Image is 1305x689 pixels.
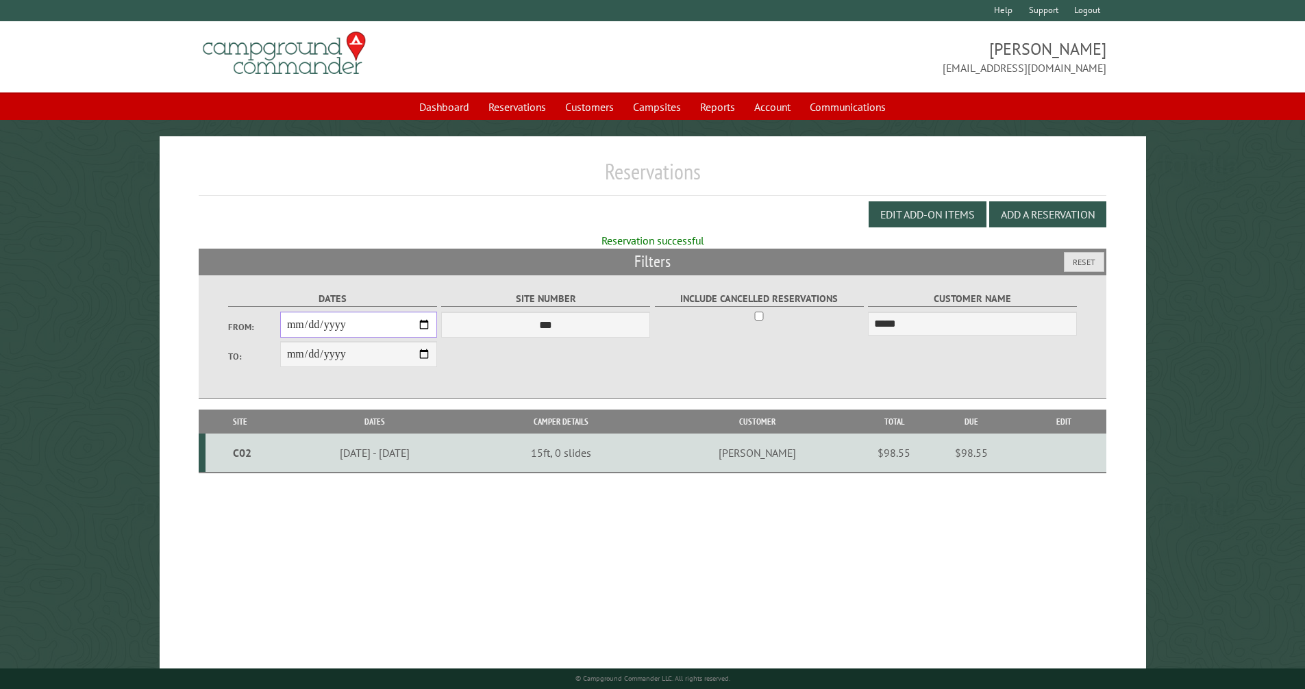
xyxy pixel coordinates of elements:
[867,410,921,434] th: Total
[441,291,650,307] label: Site Number
[921,434,1021,473] td: $98.55
[653,38,1107,76] span: [PERSON_NAME] [EMAIL_ADDRESS][DOMAIN_NAME]
[801,94,894,120] a: Communications
[474,410,647,434] th: Camper Details
[921,410,1021,434] th: Due
[228,350,280,363] label: To:
[647,434,867,473] td: [PERSON_NAME]
[869,201,986,227] button: Edit Add-on Items
[199,158,1107,196] h1: Reservations
[625,94,689,120] a: Campsites
[647,410,867,434] th: Customer
[206,410,275,434] th: Site
[474,434,647,473] td: 15ft, 0 slides
[211,446,273,460] div: C02
[746,94,799,120] a: Account
[228,321,280,334] label: From:
[228,291,437,307] label: Dates
[199,27,370,80] img: Campground Commander
[557,94,622,120] a: Customers
[411,94,477,120] a: Dashboard
[1064,252,1104,272] button: Reset
[575,674,730,683] small: © Campground Commander LLC. All rights reserved.
[275,410,474,434] th: Dates
[199,233,1107,248] div: Reservation successful
[868,291,1077,307] label: Customer Name
[277,446,472,460] div: [DATE] - [DATE]
[1021,410,1106,434] th: Edit
[989,201,1106,227] button: Add a Reservation
[480,94,554,120] a: Reservations
[867,434,921,473] td: $98.55
[692,94,743,120] a: Reports
[199,249,1107,275] h2: Filters
[655,291,864,307] label: Include Cancelled Reservations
